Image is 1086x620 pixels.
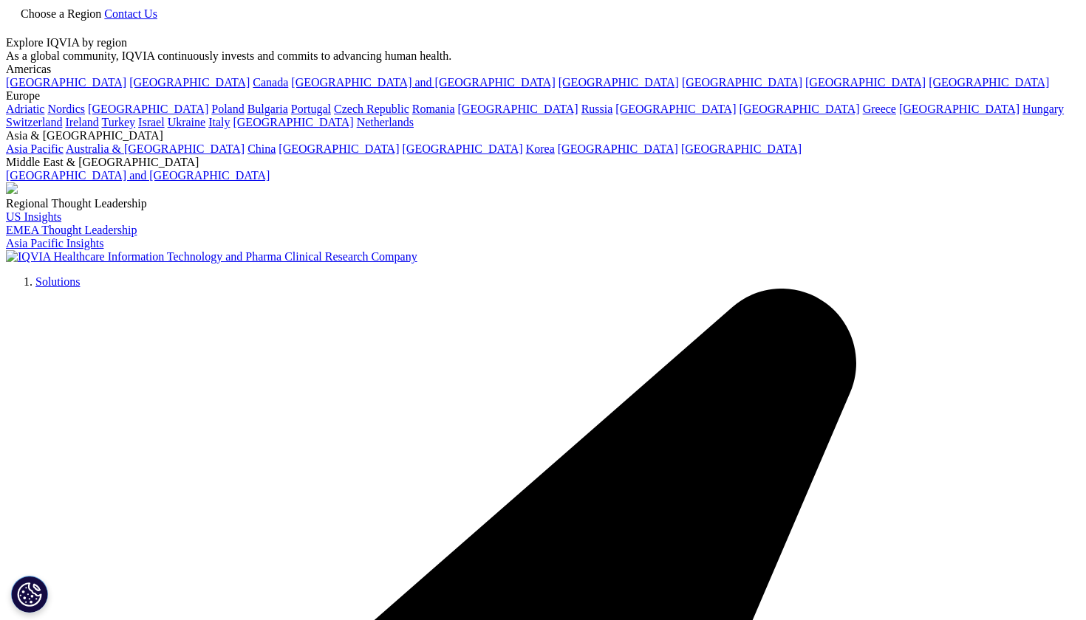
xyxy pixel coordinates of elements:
a: [GEOGRAPHIC_DATA] [805,76,926,89]
a: Adriatic [6,103,44,115]
a: Romania [412,103,455,115]
div: Explore IQVIA by region [6,36,1080,49]
a: [GEOGRAPHIC_DATA] [615,103,736,115]
a: Nordics [47,103,85,115]
div: Europe [6,89,1080,103]
a: Asia Pacific [6,142,64,155]
a: [GEOGRAPHIC_DATA] [682,76,802,89]
div: Regional Thought Leadership [6,197,1080,210]
button: Cookie-instellingen [11,576,48,613]
a: Poland [211,103,244,115]
a: [GEOGRAPHIC_DATA] and [GEOGRAPHIC_DATA] [291,76,555,89]
a: Turkey [101,116,135,128]
a: Contact Us [104,7,157,20]
a: Portugal [291,103,331,115]
a: Bulgaria [247,103,288,115]
div: Asia & [GEOGRAPHIC_DATA] [6,129,1080,142]
a: Canada [253,76,288,89]
a: China [247,142,276,155]
a: Solutions [35,275,80,288]
a: Israel [138,116,165,128]
span: Choose a Region [21,7,101,20]
a: Czech Republic [334,103,409,115]
img: IQVIA Healthcare Information Technology and Pharma Clinical Research Company [6,250,417,263]
div: Americas [6,63,1080,76]
a: Greece [863,103,896,115]
a: Ukraine [168,116,206,128]
a: Ireland [65,116,98,128]
a: Asia Pacific Insights [6,237,103,249]
a: US Insights [6,210,61,223]
a: Hungary [1022,103,1064,115]
a: [GEOGRAPHIC_DATA] [129,76,250,89]
div: Middle East & [GEOGRAPHIC_DATA] [6,156,1080,169]
a: Switzerland [6,116,62,128]
a: [GEOGRAPHIC_DATA] [458,103,578,115]
a: Netherlands [357,116,414,128]
a: [GEOGRAPHIC_DATA] [403,142,523,155]
a: [GEOGRAPHIC_DATA] [899,103,1020,115]
a: Russia [581,103,613,115]
a: [GEOGRAPHIC_DATA] [279,142,399,155]
a: [GEOGRAPHIC_DATA] and [GEOGRAPHIC_DATA] [6,169,270,182]
a: [GEOGRAPHIC_DATA] [558,142,678,155]
a: Italy [208,116,230,128]
a: [GEOGRAPHIC_DATA] [740,103,860,115]
a: EMEA Thought Leadership [6,224,137,236]
div: As a global community, IQVIA continuously invests and commits to advancing human health. [6,49,1080,63]
a: [GEOGRAPHIC_DATA] [681,142,802,155]
img: 2093_analyzing-data-using-big-screen-display-and-laptop.png [6,182,18,194]
a: Australia & [GEOGRAPHIC_DATA] [66,142,245,155]
a: [GEOGRAPHIC_DATA] [233,116,353,128]
a: Korea [526,142,555,155]
a: [GEOGRAPHIC_DATA] [88,103,208,115]
a: [GEOGRAPHIC_DATA] [6,76,126,89]
a: [GEOGRAPHIC_DATA] [559,76,679,89]
a: [GEOGRAPHIC_DATA] [929,76,1049,89]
